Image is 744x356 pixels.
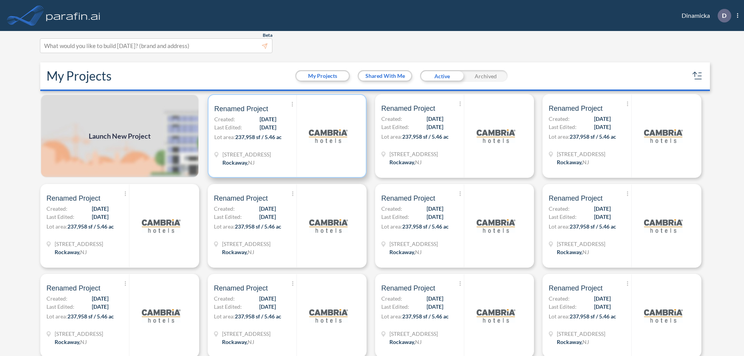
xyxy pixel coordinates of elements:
[389,150,438,158] span: 321 Mt Hope Ave
[46,303,74,311] span: Last Edited:
[549,133,570,140] span: Lot area:
[214,123,242,131] span: Last Edited:
[381,133,402,140] span: Lot area:
[40,94,199,178] a: Launch New Project
[381,213,409,221] span: Last Edited:
[594,115,611,123] span: [DATE]
[235,134,282,140] span: 237,958 sf / 5.46 ac
[557,330,605,338] span: 321 Mt Hope Ave
[222,338,254,346] div: Rockaway, NJ
[55,240,103,248] span: 321 Mt Hope Ave
[235,223,281,230] span: 237,958 sf / 5.46 ac
[259,213,276,221] span: [DATE]
[549,213,577,221] span: Last Edited:
[402,133,449,140] span: 237,958 sf / 5.46 ac
[248,339,254,345] span: NJ
[381,223,402,230] span: Lot area:
[389,248,422,256] div: Rockaway, NJ
[557,338,589,346] div: Rockaway, NJ
[594,205,611,213] span: [DATE]
[381,194,435,203] span: Renamed Project
[427,115,443,123] span: [DATE]
[594,303,611,311] span: [DATE]
[67,313,114,320] span: 237,958 sf / 5.46 ac
[549,104,603,113] span: Renamed Project
[427,213,443,221] span: [DATE]
[594,213,611,221] span: [DATE]
[214,284,268,293] span: Renamed Project
[381,205,402,213] span: Created:
[477,117,515,155] img: logo
[55,248,87,256] div: Rockaway, NJ
[214,313,235,320] span: Lot area:
[222,240,270,248] span: 321 Mt Hope Ave
[549,303,577,311] span: Last Edited:
[570,313,616,320] span: 237,958 sf / 5.46 ac
[222,248,254,256] div: Rockaway, NJ
[381,294,402,303] span: Created:
[402,223,449,230] span: 237,958 sf / 5.46 ac
[222,158,255,167] div: Rockaway, NJ
[46,69,112,83] h2: My Projects
[381,303,409,311] span: Last Edited:
[222,249,248,255] span: Rockaway ,
[427,303,443,311] span: [DATE]
[46,223,67,230] span: Lot area:
[214,303,242,311] span: Last Edited:
[381,115,402,123] span: Created:
[381,284,435,293] span: Renamed Project
[389,249,415,255] span: Rockaway ,
[46,294,67,303] span: Created:
[67,223,114,230] span: 237,958 sf / 5.46 ac
[549,123,577,131] span: Last Edited:
[570,223,616,230] span: 237,958 sf / 5.46 ac
[80,339,87,345] span: NJ
[214,205,235,213] span: Created:
[92,213,108,221] span: [DATE]
[582,159,589,165] span: NJ
[142,296,181,335] img: logo
[259,294,276,303] span: [DATE]
[359,71,411,81] button: Shared With Me
[477,206,515,245] img: logo
[415,249,422,255] span: NJ
[420,70,464,82] div: Active
[222,159,248,166] span: Rockaway ,
[415,339,422,345] span: NJ
[644,117,683,155] img: logo
[40,94,199,178] img: add
[214,223,235,230] span: Lot area:
[46,205,67,213] span: Created:
[214,294,235,303] span: Created:
[92,205,108,213] span: [DATE]
[46,194,100,203] span: Renamed Project
[309,117,348,155] img: logo
[259,303,276,311] span: [DATE]
[582,339,589,345] span: NJ
[381,313,402,320] span: Lot area:
[582,249,589,255] span: NJ
[55,249,80,255] span: Rockaway ,
[263,32,272,38] span: Beta
[549,313,570,320] span: Lot area:
[309,206,348,245] img: logo
[235,313,281,320] span: 237,958 sf / 5.46 ac
[46,284,100,293] span: Renamed Project
[222,339,248,345] span: Rockaway ,
[722,12,727,19] p: D
[644,206,683,245] img: logo
[389,240,438,248] span: 321 Mt Hope Ave
[557,339,582,345] span: Rockaway ,
[260,115,276,123] span: [DATE]
[89,131,151,141] span: Launch New Project
[557,150,605,158] span: 321 Mt Hope Ave
[222,150,271,158] span: 321 Mt Hope Ave
[55,338,87,346] div: Rockaway, NJ
[381,104,435,113] span: Renamed Project
[222,330,270,338] span: 321 Mt Hope Ave
[214,213,242,221] span: Last Edited:
[45,8,102,23] img: logo
[214,115,235,123] span: Created:
[389,330,438,338] span: 321 Mt Hope Ave
[644,296,683,335] img: logo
